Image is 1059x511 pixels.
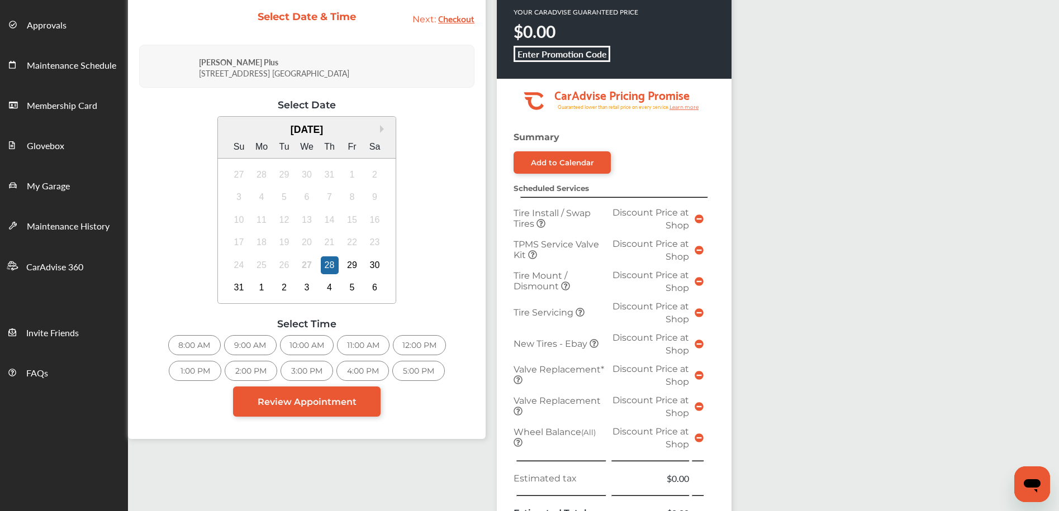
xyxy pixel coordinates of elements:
div: Add to Calendar [531,158,594,167]
strong: Summary [514,132,559,142]
div: Not available Friday, August 1st, 2025 [343,166,361,184]
span: My Garage [27,179,70,194]
div: Choose Tuesday, September 2nd, 2025 [276,279,293,297]
div: Choose Friday, September 5th, 2025 [343,279,361,297]
span: Membership Card [27,99,97,113]
div: Fr [343,138,361,156]
div: Not available Tuesday, August 12th, 2025 [276,211,293,229]
div: Not available Saturday, August 16th, 2025 [366,211,384,229]
div: Not available Wednesday, August 6th, 2025 [298,188,316,206]
div: Su [230,138,248,156]
div: Not available Thursday, August 7th, 2025 [321,188,339,206]
div: 2:00 PM [225,361,277,381]
div: Choose Friday, August 29th, 2025 [343,256,361,274]
span: Glovebox [27,139,64,154]
span: Tire Servicing [514,307,576,318]
div: 10:00 AM [280,335,334,355]
div: Not available Thursday, July 31st, 2025 [321,166,339,184]
div: Not available Monday, July 28th, 2025 [253,166,270,184]
span: Discount Price at Shop [612,207,689,231]
td: $0.00 [609,469,692,488]
div: Not available Wednesday, August 27th, 2025 [298,256,316,274]
div: Not available Sunday, August 3rd, 2025 [230,188,248,206]
div: Not available Sunday, August 24th, 2025 [230,256,248,274]
a: Approvals [1,4,127,44]
div: 12:00 PM [393,335,446,355]
strong: [PERSON_NAME] Plus [199,56,278,68]
a: My Garage [1,165,127,205]
span: Maintenance Schedule [27,59,116,73]
div: Not available Saturday, August 23rd, 2025 [366,233,384,251]
div: Not available Saturday, August 2nd, 2025 [366,166,384,184]
span: Discount Price at Shop [612,364,689,387]
a: Review Appointment [233,386,381,417]
div: Sa [366,138,384,156]
div: Choose Monday, September 1st, 2025 [253,279,270,297]
div: Not available Sunday, August 17th, 2025 [230,233,248,251]
div: Not available Tuesday, August 26th, 2025 [276,256,293,274]
a: Maintenance Schedule [1,44,127,84]
span: TPMS Service Valve Kit [514,239,599,260]
span: Valve Replacement* [514,364,604,375]
tspan: Guaranteed lower than retail price on every service. [558,103,669,111]
div: Not available Wednesday, August 13th, 2025 [298,211,316,229]
div: Choose Sunday, August 31st, 2025 [230,279,248,297]
span: CarAdvise 360 [26,260,83,275]
div: Not available Monday, August 18th, 2025 [253,233,270,251]
span: Tire Install / Swap Tires [514,208,591,229]
span: New Tires - Ebay [514,338,590,349]
p: YOUR CARADVISE GUARANTEED PRICE [514,7,638,17]
div: 8:00 AM [168,335,221,355]
div: 4:00 PM [336,361,389,381]
button: Next Month [380,125,388,133]
div: We [298,138,316,156]
a: Add to Calendar [514,151,611,174]
span: Valve Replacement [514,395,601,406]
span: Tire Mount / Dismount [514,270,567,292]
div: [DATE] [218,124,396,136]
div: 1:00 PM [169,361,221,381]
div: 9:00 AM [224,335,277,355]
a: Next: Checkout [412,14,474,25]
span: Maintenance History [27,219,110,234]
div: Not available Friday, August 15th, 2025 [343,211,361,229]
div: Not available Monday, August 11th, 2025 [253,211,270,229]
div: Select Date [139,99,474,111]
span: Discount Price at Shop [612,301,689,324]
span: Discount Price at Shop [612,395,689,418]
a: Membership Card [1,84,127,125]
div: Choose Thursday, August 28th, 2025 [321,256,339,274]
div: Not available Monday, August 4th, 2025 [253,188,270,206]
span: Checkout [438,11,474,26]
span: Review Appointment [258,397,357,407]
div: Th [321,138,339,156]
div: Not available Tuesday, August 19th, 2025 [276,233,293,251]
div: Not available Sunday, July 27th, 2025 [230,166,248,184]
div: Not available Tuesday, August 5th, 2025 [276,188,293,206]
span: Discount Price at Shop [612,332,689,356]
div: 11:00 AM [337,335,390,355]
div: Not available Wednesday, July 30th, 2025 [298,166,316,184]
strong: Scheduled Services [514,184,589,193]
a: Maintenance History [1,205,127,245]
div: Not available Wednesday, August 20th, 2025 [298,233,316,251]
div: 5:00 PM [392,361,445,381]
span: Invite Friends [26,326,79,341]
div: Select Time [139,318,474,329]
td: Estimated tax [511,469,609,488]
strong: $0.00 [514,20,555,43]
div: Select Date & Time [257,11,357,23]
a: Glovebox [1,125,127,165]
div: Not available Friday, August 22nd, 2025 [343,233,361,251]
div: Not available Thursday, August 21st, 2025 [321,233,339,251]
div: 3:00 PM [281,361,333,381]
div: Mo [253,138,270,156]
div: Not available Saturday, August 9th, 2025 [366,188,384,206]
span: FAQs [26,366,48,381]
div: Not available Thursday, August 14th, 2025 [321,211,339,229]
span: Wheel Balance [514,427,596,437]
div: [STREET_ADDRESS] [GEOGRAPHIC_DATA] [199,48,471,84]
div: Choose Saturday, August 30th, 2025 [366,256,384,274]
iframe: Button to launch messaging window [1014,466,1050,502]
div: month 2025-08 [227,163,386,299]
